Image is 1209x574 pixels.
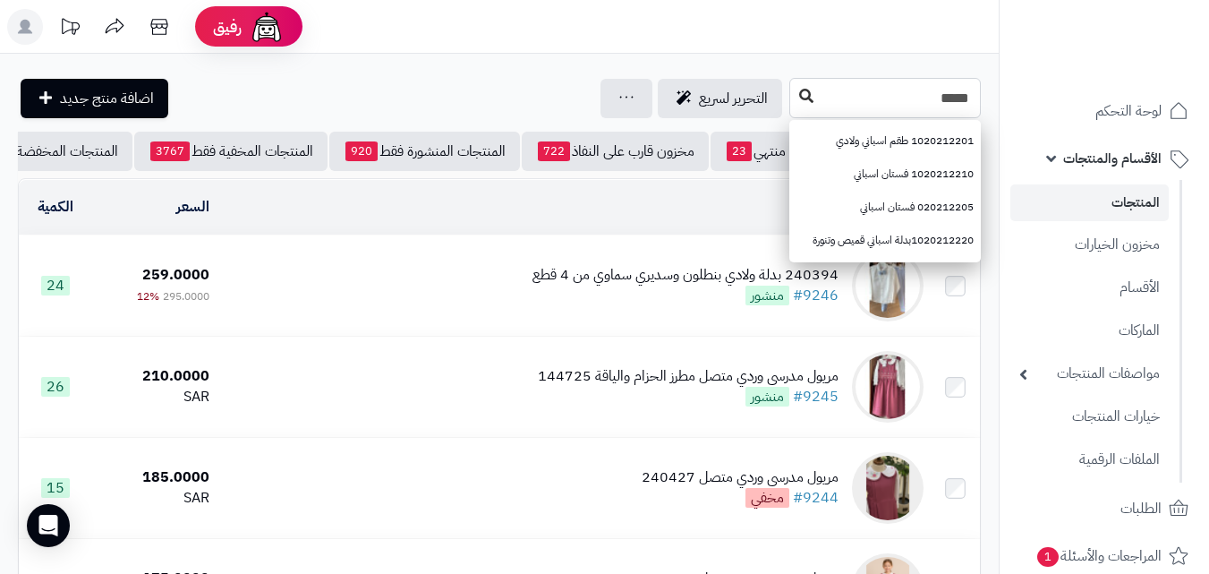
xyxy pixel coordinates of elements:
a: اضافة منتج جديد [21,79,168,118]
a: المنتجات المخفية فقط3767 [134,132,328,171]
div: 185.0000 [100,467,209,488]
span: مخفي [745,488,789,508]
a: 020212205 فستان اسباني [789,191,981,224]
a: الكمية [38,196,73,218]
a: مخزون قارب على النفاذ722 [522,132,709,171]
a: 1020212220بدلة اسباني قميص وتنورة [789,224,981,257]
div: 240394 بدلة ولادي بنطلون وسديري سماوي من 4 قطع [532,265,839,286]
img: ai-face.png [249,9,285,45]
a: المنتجات [1010,184,1169,221]
span: رفيق [213,16,242,38]
span: لوحة التحكم [1095,99,1162,124]
div: مريول مدرسي وردي متصل مطرز الحزام والياقة 144725 [538,366,839,387]
a: مخزون الخيارات [1010,226,1169,264]
span: المراجعات والأسئلة [1035,544,1162,569]
a: #9244 [793,487,839,509]
span: 15 [41,478,70,498]
a: مواصفات المنتجات [1010,355,1169,393]
span: الطلبات [1120,496,1162,521]
span: التحرير لسريع [699,88,768,109]
a: الماركات [1010,312,1169,350]
img: logo-2.png [1087,50,1192,88]
a: تحديثات المنصة [47,9,92,49]
span: 259.0000 [142,264,209,286]
a: #9246 [793,285,839,306]
span: 12% [137,288,159,304]
span: 23 [727,141,752,161]
span: 920 [345,141,378,161]
span: 26 [41,377,70,397]
img: مريول مدرسي وردي متصل 240427 [852,452,924,524]
a: مخزون منتهي23 [711,132,841,171]
a: الطلبات [1010,487,1198,530]
div: SAR [100,488,209,509]
span: 1 [1037,547,1059,567]
div: SAR [100,387,209,407]
span: اضافة منتج جديد [60,88,154,109]
a: خيارات المنتجات [1010,398,1169,436]
span: منشور [745,286,789,305]
a: الملفات الرقمية [1010,441,1169,479]
a: لوحة التحكم [1010,90,1198,133]
span: منشور [745,387,789,407]
a: التحرير لسريع [658,79,782,118]
div: 210.0000 [100,366,209,387]
span: 24 [41,276,70,296]
a: #9245 [793,386,839,407]
a: 1020212201 طقم اسباني ولادي [789,124,981,158]
a: المنتجات المنشورة فقط920 [329,132,520,171]
span: 295.0000 [163,288,209,304]
span: 722 [538,141,570,161]
a: 1020212210 فستان اسباني [789,158,981,191]
span: الأقسام والمنتجات [1063,146,1162,171]
a: السعر [176,196,209,218]
a: الأقسام [1010,269,1169,307]
span: 3767 [150,141,190,161]
div: مريول مدرسي وردي متصل 240427 [642,467,839,488]
img: 240394 بدلة ولادي بنطلون وسديري سماوي من 4 قطع [852,250,924,321]
img: مريول مدرسي وردي متصل مطرز الحزام والياقة 144725 [852,351,924,423]
div: Open Intercom Messenger [27,504,70,547]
